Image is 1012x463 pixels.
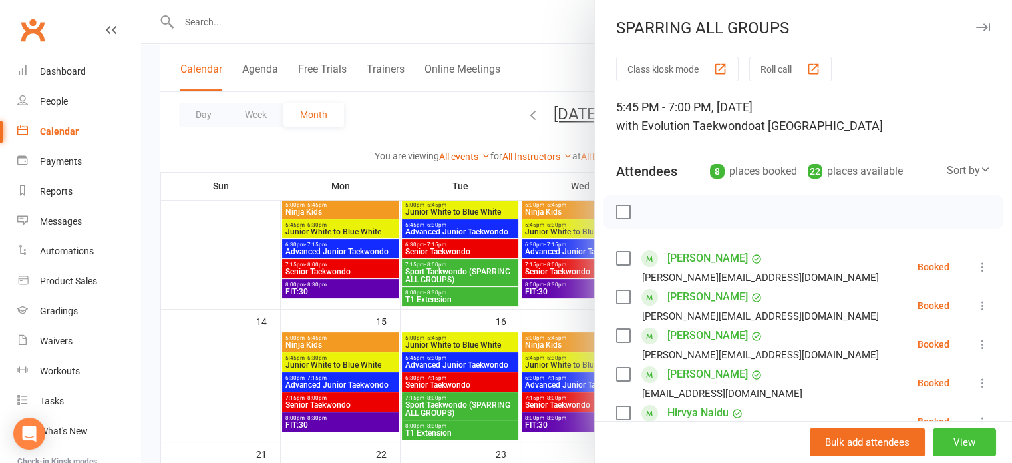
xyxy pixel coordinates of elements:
[710,164,725,179] div: 8
[17,266,140,296] a: Product Sales
[40,156,82,167] div: Payments
[17,57,140,87] a: Dashboard
[810,428,925,456] button: Bulk add attendees
[40,126,79,137] div: Calendar
[667,364,748,385] a: [PERSON_NAME]
[667,286,748,308] a: [PERSON_NAME]
[40,96,68,107] div: People
[755,119,883,133] span: at [GEOGRAPHIC_DATA]
[17,177,140,207] a: Reports
[616,162,677,181] div: Attendees
[40,66,86,77] div: Dashboard
[918,340,949,349] div: Booked
[667,402,729,424] a: Hirvya Naidu
[40,426,88,436] div: What's New
[17,207,140,236] a: Messages
[616,98,991,135] div: 5:45 PM - 7:00 PM, [DATE]
[642,308,879,325] div: [PERSON_NAME][EMAIL_ADDRESS][DOMAIN_NAME]
[595,19,1012,37] div: SPARRING ALL GROUPS
[40,246,94,256] div: Automations
[16,13,49,47] a: Clubworx
[40,186,73,197] div: Reports
[17,296,140,326] a: Gradings
[667,248,748,269] a: [PERSON_NAME]
[918,378,949,388] div: Booked
[918,301,949,310] div: Booked
[808,164,822,179] div: 22
[918,262,949,272] div: Booked
[17,236,140,266] a: Automations
[642,269,879,286] div: [PERSON_NAME][EMAIL_ADDRESS][DOMAIN_NAME]
[40,396,64,406] div: Tasks
[40,216,82,227] div: Messages
[933,428,996,456] button: View
[616,119,755,133] span: with Evolution Taekwondo
[17,356,140,386] a: Workouts
[918,417,949,426] div: Booked
[17,326,140,356] a: Waivers
[710,162,797,181] div: places booked
[17,117,140,147] a: Calendar
[642,346,879,364] div: [PERSON_NAME][EMAIL_ADDRESS][DOMAIN_NAME]
[17,416,140,446] a: What's New
[17,87,140,117] a: People
[40,336,73,346] div: Waivers
[616,57,739,81] button: Class kiosk mode
[40,276,97,286] div: Product Sales
[947,162,991,179] div: Sort by
[17,386,140,416] a: Tasks
[13,418,45,450] div: Open Intercom Messenger
[808,162,903,181] div: places available
[17,147,140,177] a: Payments
[642,385,802,402] div: [EMAIL_ADDRESS][DOMAIN_NAME]
[40,366,80,376] div: Workouts
[667,325,748,346] a: [PERSON_NAME]
[40,306,78,316] div: Gradings
[749,57,832,81] button: Roll call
